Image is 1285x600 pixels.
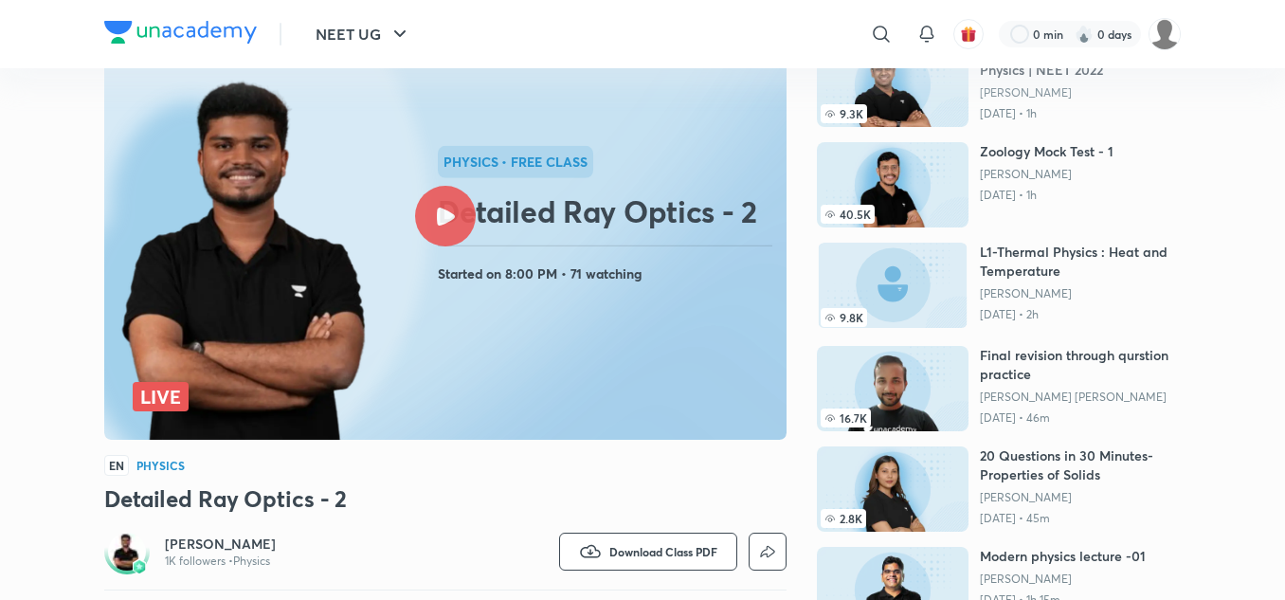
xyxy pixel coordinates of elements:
[980,446,1181,484] h6: 20 Questions in 30 Minutes- Properties of Solids
[821,308,867,327] span: 9.8K
[980,106,1181,121] p: [DATE] • 1h
[960,26,977,43] img: avatar
[980,346,1181,384] h6: Final revision through qurstion practice
[980,142,1113,161] h6: Zoology Mock Test - 1
[980,167,1113,182] a: [PERSON_NAME]
[980,85,1181,100] a: [PERSON_NAME]
[980,511,1181,526] p: [DATE] • 45m
[1075,25,1094,44] img: streak
[438,192,779,230] h2: Detailed Ray Optics - 2
[438,262,779,286] h4: Started on 8:00 PM • 71 watching
[104,21,257,48] a: Company Logo
[980,286,1181,301] a: [PERSON_NAME]
[821,104,867,123] span: 9.3K
[104,483,787,514] h3: Detailed Ray Optics - 2
[165,535,276,554] a: [PERSON_NAME]
[304,15,423,53] button: NEET UG
[1149,18,1181,50] img: Organic Chemistry
[980,572,1146,587] a: [PERSON_NAME]
[980,307,1181,322] p: [DATE] • 2h
[821,509,866,528] span: 2.8K
[165,554,276,569] p: 1K followers • Physics
[136,460,185,471] h4: Physics
[980,243,1181,281] h6: L1-Thermal Physics : Heat and Temperature
[980,490,1181,505] a: [PERSON_NAME]
[821,409,871,427] span: 16.7K
[133,560,146,573] img: badge
[821,205,875,224] span: 40.5K
[108,533,146,571] img: Avatar
[980,390,1181,405] a: [PERSON_NAME] [PERSON_NAME]
[609,544,717,559] span: Download Class PDF
[980,547,1146,566] h6: Modern physics lecture -01
[980,410,1181,426] p: [DATE] • 46m
[980,188,1113,203] p: [DATE] • 1h
[104,529,150,574] a: Avatarbadge
[104,21,257,44] img: Company Logo
[104,455,129,476] span: EN
[953,19,984,49] button: avatar
[559,533,737,571] button: Download Class PDF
